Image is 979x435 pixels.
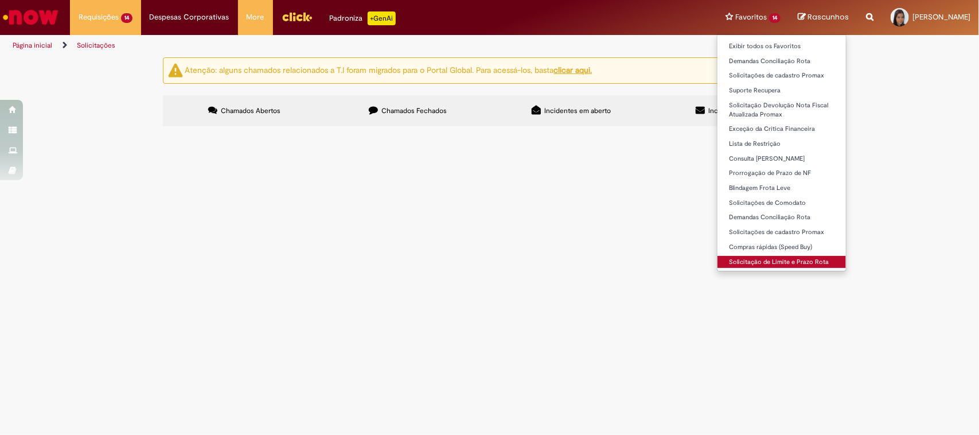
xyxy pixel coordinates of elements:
[717,197,846,209] a: Solicitações de Comodato
[77,41,115,50] a: Solicitações
[121,13,132,23] span: 14
[717,153,846,165] a: Consulta [PERSON_NAME]
[717,34,847,271] ul: Favoritos
[717,226,846,239] a: Solicitações de cadastro Promax
[717,138,846,150] a: Lista de Restrição
[808,11,849,22] span: Rascunhos
[717,55,846,68] a: Demandas Conciliação Rota
[554,65,592,75] a: clicar aqui.
[717,167,846,180] a: Prorrogação de Prazo de NF
[912,12,970,22] span: [PERSON_NAME]
[381,106,447,115] span: Chamados Fechados
[717,40,846,53] a: Exibir todos os Favoritos
[717,256,846,269] a: Solicitação de Limite e Prazo Rota
[717,69,846,82] a: Solicitações de cadastro Promax
[79,11,119,23] span: Requisições
[9,35,644,56] ul: Trilhas de página
[13,41,52,50] a: Página inicial
[717,182,846,195] a: Blindagem Frota Leve
[717,99,846,121] a: Solicitação Devolução Nota Fiscal Atualizada Promax
[368,11,396,25] p: +GenAi
[717,123,846,135] a: Exceção da Crítica Financeira
[717,211,846,224] a: Demandas Conciliação Rota
[1,6,60,29] img: ServiceNow
[798,12,849,23] a: Rascunhos
[769,13,781,23] span: 14
[221,106,280,115] span: Chamados Abertos
[330,11,396,25] div: Padroniza
[717,84,846,97] a: Suporte Recupera
[150,11,229,23] span: Despesas Corporativas
[185,65,592,75] ng-bind-html: Atenção: alguns chamados relacionados a T.I foram migrados para o Portal Global. Para acessá-los,...
[282,8,313,25] img: click_logo_yellow_360x200.png
[708,106,774,115] span: Incidentes Fechados
[544,106,611,115] span: Incidentes em aberto
[735,11,767,23] span: Favoritos
[247,11,264,23] span: More
[717,241,846,254] a: Compras rápidas (Speed Buy)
